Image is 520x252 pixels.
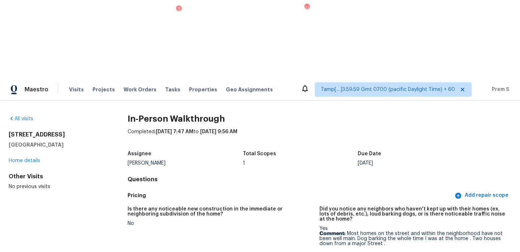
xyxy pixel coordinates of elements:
div: [PERSON_NAME] [128,161,242,166]
a: All visits [9,116,33,121]
span: Visits [69,86,84,93]
div: [DATE] [358,161,473,166]
h5: Total Scopes [243,151,276,156]
span: [DATE] 7:47 AM [156,129,193,134]
span: No previous visits [9,184,50,189]
span: Properties [189,86,217,93]
h5: Assignee [128,151,151,156]
span: Prem S [489,86,509,93]
p: Most homes on the street and within the neighborhood have not been well main. Dog barking the who... [319,231,506,246]
span: Geo Assignments [226,86,273,93]
div: No [128,221,314,226]
span: Add repair scope [456,191,508,200]
h4: Questions [128,176,511,183]
span: Tasks [165,87,180,92]
span: Work Orders [124,86,156,93]
b: Comment: [319,231,345,236]
span: Projects [93,86,115,93]
span: Tamp[…]3:59:59 Gmt 0700 (pacific Daylight Time) + 60 [321,86,455,93]
div: Other Visits [9,173,104,180]
h5: Did you notice any neighbors who haven't kept up with their homes (ex. lots of debris, etc.), lou... [319,207,506,222]
span: Maestro [25,86,48,93]
h5: [GEOGRAPHIC_DATA] [9,141,104,148]
span: [DATE] 9:56 AM [200,129,237,134]
div: Yes [319,226,506,246]
button: Add repair scope [453,189,511,202]
a: Home details [9,158,40,163]
h2: [STREET_ADDRESS] [9,131,104,138]
h5: Pricing [128,192,453,199]
div: 1 [243,161,358,166]
h2: In-Person Walkthrough [128,115,511,122]
div: Completed: to [128,128,511,147]
h5: Is there any noticeable new construction in the immediate or neighboring subdivision of the home? [128,207,314,217]
h5: Due Date [358,151,381,156]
